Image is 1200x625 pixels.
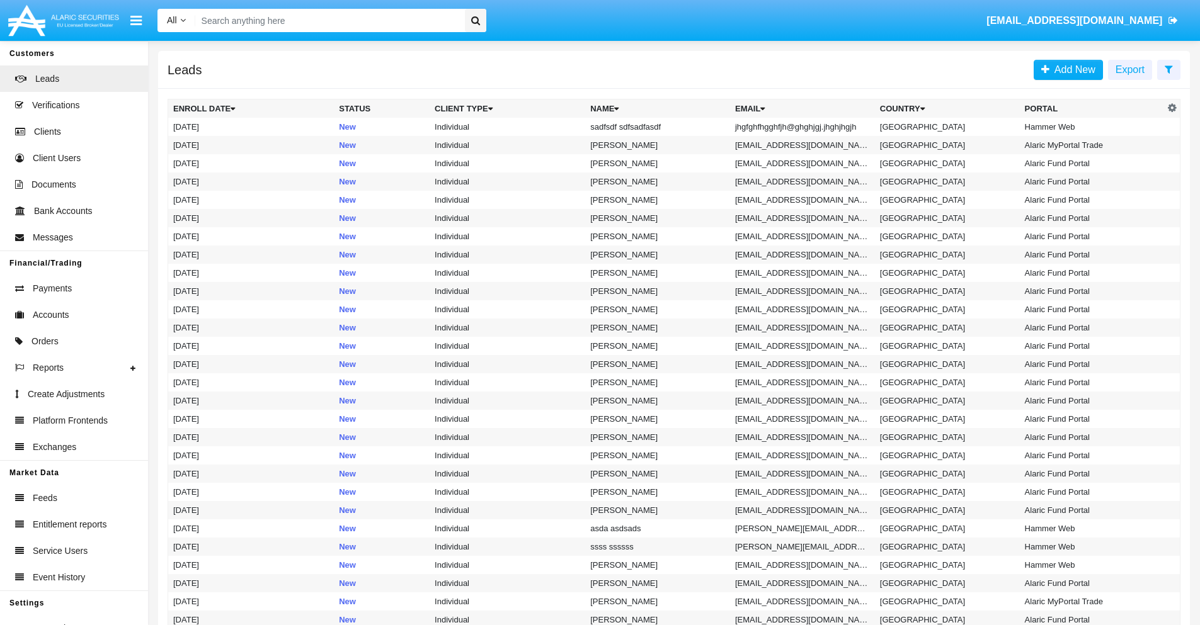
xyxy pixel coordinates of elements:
td: [EMAIL_ADDRESS][DOMAIN_NAME] [730,300,875,318]
td: Individual [430,556,585,574]
td: Individual [430,245,585,264]
td: [DATE] [168,154,334,172]
td: New [334,574,430,592]
td: [EMAIL_ADDRESS][DOMAIN_NAME] [730,574,875,592]
td: [PERSON_NAME] [585,373,730,391]
td: [EMAIL_ADDRESS][DOMAIN_NAME] [730,136,875,154]
th: Name [585,99,730,118]
td: Alaric Fund Portal [1020,465,1165,483]
td: Individual [430,538,585,556]
td: [GEOGRAPHIC_DATA] [875,118,1020,136]
td: [PERSON_NAME] [585,300,730,318]
td: New [334,154,430,172]
td: [DATE] [168,446,334,465]
td: [GEOGRAPHIC_DATA] [875,501,1020,519]
a: [EMAIL_ADDRESS][DOMAIN_NAME] [981,3,1184,38]
td: [GEOGRAPHIC_DATA] [875,282,1020,300]
a: Add New [1034,60,1103,80]
td: Individual [430,154,585,172]
td: [PERSON_NAME] [585,428,730,446]
td: [EMAIL_ADDRESS][DOMAIN_NAME] [730,264,875,282]
td: [DATE] [168,592,334,611]
td: New [334,556,430,574]
span: Leads [35,72,59,86]
td: Individual [430,574,585,592]
td: [PERSON_NAME] [585,391,730,410]
td: [GEOGRAPHIC_DATA] [875,483,1020,501]
img: Logo image [6,2,121,39]
th: Portal [1020,99,1165,118]
td: New [334,446,430,465]
td: [EMAIL_ADDRESS][DOMAIN_NAME] [730,282,875,300]
td: [GEOGRAPHIC_DATA] [875,245,1020,264]
td: [DATE] [168,172,334,191]
td: [EMAIL_ADDRESS][DOMAIN_NAME] [730,446,875,465]
span: [EMAIL_ADDRESS][DOMAIN_NAME] [986,15,1162,26]
td: [EMAIL_ADDRESS][DOMAIN_NAME] [730,154,875,172]
th: Country [875,99,1020,118]
td: [EMAIL_ADDRESS][DOMAIN_NAME] [730,501,875,519]
td: [GEOGRAPHIC_DATA] [875,355,1020,373]
td: Individual [430,483,585,501]
td: Alaric Fund Portal [1020,337,1165,355]
td: [EMAIL_ADDRESS][DOMAIN_NAME] [730,483,875,501]
td: Alaric Fund Portal [1020,154,1165,172]
span: Service Users [33,544,88,558]
td: [GEOGRAPHIC_DATA] [875,264,1020,282]
span: Messages [33,231,73,244]
td: Individual [430,465,585,483]
td: New [334,300,430,318]
td: [DATE] [168,264,334,282]
td: [DATE] [168,428,334,446]
span: Documents [31,178,76,191]
td: [PERSON_NAME] [585,282,730,300]
td: New [334,483,430,501]
td: [PERSON_NAME] [585,410,730,428]
td: Individual [430,446,585,465]
td: Individual [430,318,585,337]
td: Alaric Fund Portal [1020,501,1165,519]
td: Individual [430,355,585,373]
td: [PERSON_NAME] [585,227,730,245]
span: Orders [31,335,59,348]
span: Reports [33,361,64,374]
td: [DATE] [168,410,334,428]
td: [DATE] [168,227,334,245]
span: Accounts [33,308,69,322]
td: Individual [430,264,585,282]
td: New [334,282,430,300]
td: [EMAIL_ADDRESS][DOMAIN_NAME] [730,465,875,483]
td: [GEOGRAPHIC_DATA] [875,209,1020,227]
td: [PERSON_NAME] [585,337,730,355]
span: Feeds [33,492,57,505]
td: Alaric Fund Portal [1020,318,1165,337]
input: Search [195,9,460,32]
td: [EMAIL_ADDRESS][DOMAIN_NAME] [730,245,875,264]
td: New [334,337,430,355]
td: Individual [430,428,585,446]
td: [DATE] [168,574,334,592]
td: New [334,592,430,611]
td: asda asdsads [585,519,730,538]
td: [GEOGRAPHIC_DATA] [875,428,1020,446]
td: [GEOGRAPHIC_DATA] [875,337,1020,355]
td: [DATE] [168,282,334,300]
td: [PERSON_NAME] [585,154,730,172]
td: [DATE] [168,391,334,410]
th: Client Type [430,99,585,118]
td: [EMAIL_ADDRESS][DOMAIN_NAME] [730,355,875,373]
td: New [334,209,430,227]
td: [EMAIL_ADDRESS][DOMAIN_NAME] [730,410,875,428]
td: New [334,136,430,154]
td: [DATE] [168,209,334,227]
td: Alaric Fund Portal [1020,282,1165,300]
td: Individual [430,118,585,136]
td: [PERSON_NAME] [585,245,730,264]
td: [GEOGRAPHIC_DATA] [875,556,1020,574]
span: All [167,15,177,25]
td: Hammer Web [1020,538,1165,556]
span: Verifications [32,99,79,112]
td: [PERSON_NAME] [585,483,730,501]
td: [GEOGRAPHIC_DATA] [875,446,1020,465]
td: [DATE] [168,465,334,483]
